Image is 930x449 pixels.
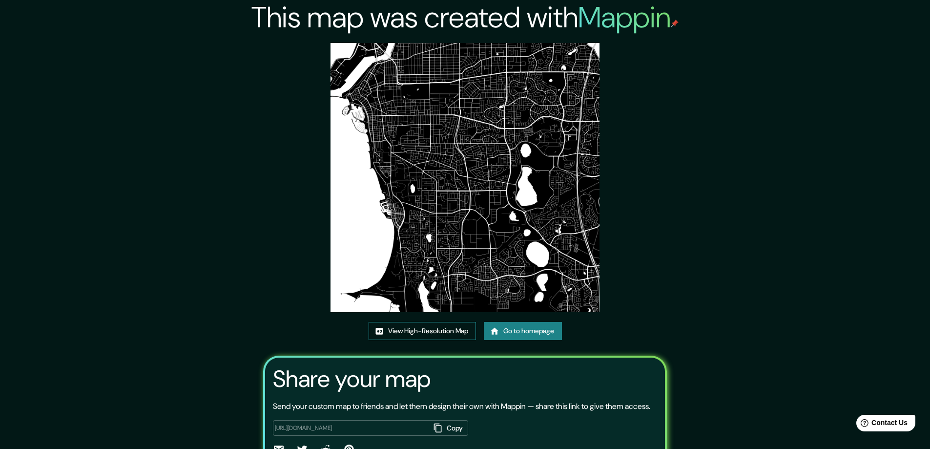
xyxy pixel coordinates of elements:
img: mappin-pin [671,20,679,27]
a: Go to homepage [484,322,562,340]
img: created-map [331,43,599,312]
iframe: Help widget launcher [843,411,919,438]
a: View High-Resolution Map [369,322,476,340]
p: Send your custom map to friends and let them design their own with Mappin — share this link to gi... [273,401,650,412]
button: Copy [430,420,468,436]
h3: Share your map [273,365,431,393]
